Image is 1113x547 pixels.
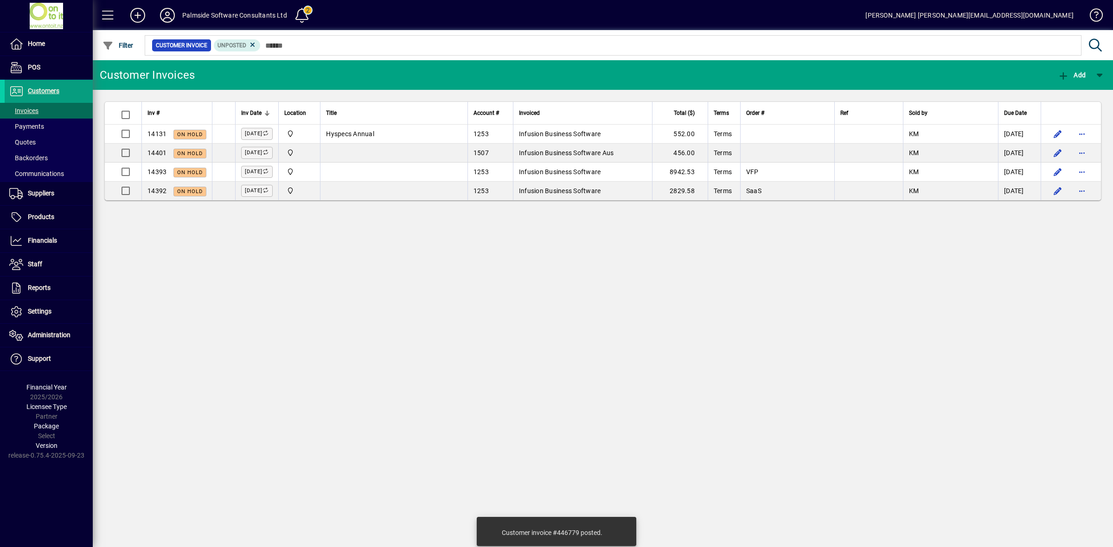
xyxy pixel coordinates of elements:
[5,166,93,182] a: Communications
[326,108,462,118] div: Title
[241,185,273,197] label: [DATE]
[28,260,42,268] span: Staff
[284,167,314,177] span: Christchurch
[26,384,67,391] span: Financial Year
[177,170,203,176] span: On hold
[1055,67,1088,83] button: Add
[519,149,614,157] span: Infusion Business Software Aus
[156,41,207,50] span: Customer Invoice
[1004,108,1035,118] div: Due Date
[241,147,273,159] label: [DATE]
[909,149,919,157] span: KM
[840,108,897,118] div: Ref
[5,324,93,347] a: Administration
[998,144,1041,163] td: [DATE]
[147,149,166,157] span: 14401
[909,168,919,176] span: KM
[998,125,1041,144] td: [DATE]
[5,150,93,166] a: Backorders
[9,138,36,146] span: Quotes
[473,130,489,138] span: 1253
[714,130,732,138] span: Terms
[1050,164,1065,179] button: Edit
[153,7,182,24] button: Profile
[326,130,374,138] span: Hyspecs Annual
[519,130,601,138] span: Infusion Business Software
[658,108,703,118] div: Total ($)
[652,125,708,144] td: 552.00
[5,300,93,323] a: Settings
[100,68,195,82] div: Customer Invoices
[28,40,45,47] span: Home
[147,108,160,118] span: Inv #
[1050,145,1065,160] button: Edit
[502,528,602,537] div: Customer invoice #446779 posted.
[865,8,1074,23] div: [PERSON_NAME] [PERSON_NAME][EMAIL_ADDRESS][DOMAIN_NAME]
[519,108,646,118] div: Invoiced
[746,187,761,195] span: SaaS
[909,187,919,195] span: KM
[147,130,166,138] span: 14131
[998,182,1041,200] td: [DATE]
[1075,164,1089,179] button: More options
[714,168,732,176] span: Terms
[9,154,48,162] span: Backorders
[5,277,93,300] a: Reports
[909,130,919,138] span: KM
[5,229,93,252] a: Financials
[26,403,67,410] span: Licensee Type
[746,108,764,118] span: Order #
[5,56,93,79] a: POS
[1083,2,1101,32] a: Knowledge Base
[746,108,829,118] div: Order #
[519,108,540,118] span: Invoiced
[5,32,93,56] a: Home
[1058,71,1086,79] span: Add
[473,168,489,176] span: 1253
[28,308,51,315] span: Settings
[147,108,206,118] div: Inv #
[284,186,314,196] span: Christchurch
[28,213,54,220] span: Products
[473,149,489,157] span: 1507
[909,108,927,118] span: Sold by
[9,107,38,114] span: Invoices
[473,187,489,195] span: 1253
[34,422,59,430] span: Package
[36,442,58,449] span: Version
[652,144,708,163] td: 456.00
[177,151,203,157] span: On hold
[1075,183,1089,198] button: More options
[28,237,57,244] span: Financials
[1075,126,1089,141] button: More options
[284,129,314,139] span: Christchurch
[100,37,136,54] button: Filter
[473,108,507,118] div: Account #
[28,355,51,362] span: Support
[5,103,93,119] a: Invoices
[28,63,40,71] span: POS
[177,132,203,138] span: On hold
[241,128,273,140] label: [DATE]
[674,108,695,118] span: Total ($)
[714,149,732,157] span: Terms
[909,108,992,118] div: Sold by
[1050,126,1065,141] button: Edit
[5,347,93,371] a: Support
[28,331,70,339] span: Administration
[1075,145,1089,160] button: More options
[714,187,732,195] span: Terms
[5,253,93,276] a: Staff
[102,42,134,49] span: Filter
[9,170,64,177] span: Communications
[28,284,51,291] span: Reports
[1004,108,1027,118] span: Due Date
[998,163,1041,182] td: [DATE]
[284,108,314,118] div: Location
[519,187,601,195] span: Infusion Business Software
[123,7,153,24] button: Add
[177,189,203,195] span: On hold
[326,108,337,118] span: Title
[652,182,708,200] td: 2829.58
[214,39,261,51] mat-chip: Customer Invoice Status: Unposted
